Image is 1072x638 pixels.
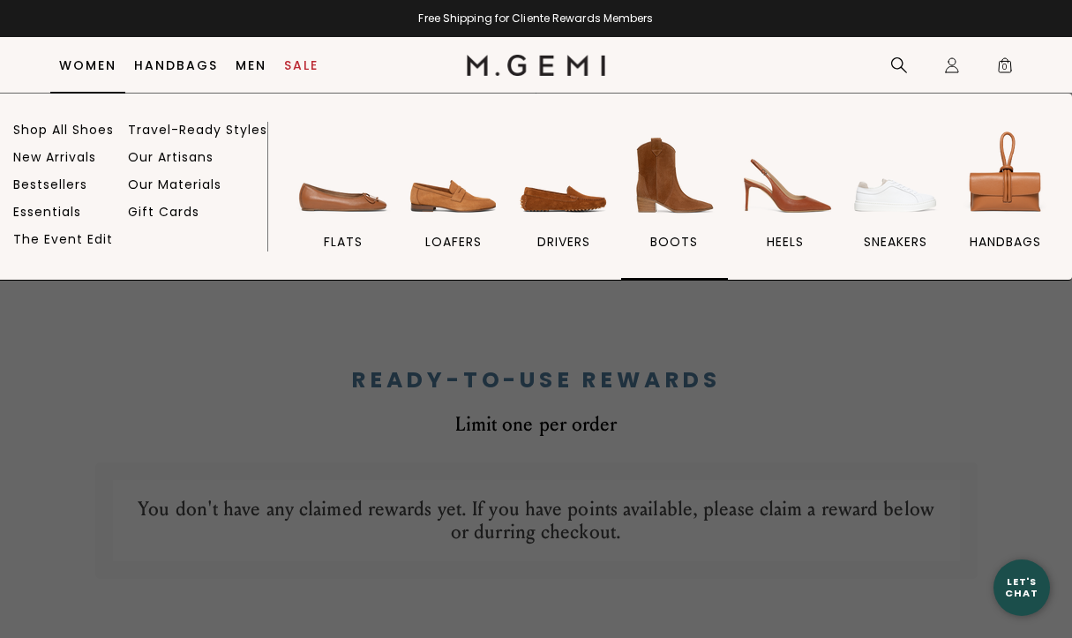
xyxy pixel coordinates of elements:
img: BOOTS [625,126,723,225]
a: The Event Edit [13,231,113,247]
img: flats [294,126,393,225]
span: drivers [537,234,590,250]
span: 0 [996,60,1014,78]
a: Bestsellers [13,176,87,192]
a: Men [236,58,266,72]
div: Let's Chat [993,576,1050,598]
a: loafers [401,126,506,280]
a: Handbags [134,58,218,72]
a: Travel-Ready Styles [128,122,267,138]
span: handbags [970,234,1041,250]
img: heels [736,126,835,225]
span: sneakers [864,234,927,250]
a: heels [732,126,838,280]
a: Shop All Shoes [13,122,114,138]
a: Our Artisans [128,149,214,165]
a: sneakers [843,126,948,280]
a: Our Materials [128,176,221,192]
a: Essentials [13,204,81,220]
a: Sale [284,58,319,72]
span: heels [767,234,804,250]
a: BOOTS [621,126,727,280]
a: Women [59,58,116,72]
img: M.Gemi [467,55,605,76]
span: loafers [425,234,482,250]
a: handbags [953,126,1059,280]
img: sneakers [846,126,945,225]
span: flats [324,234,363,250]
img: loafers [404,126,503,225]
img: drivers [514,126,613,225]
img: handbags [956,126,1055,225]
a: New Arrivals [13,149,96,165]
span: BOOTS [650,234,698,250]
a: flats [290,126,396,280]
a: drivers [511,126,617,280]
a: Gift Cards [128,204,199,220]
